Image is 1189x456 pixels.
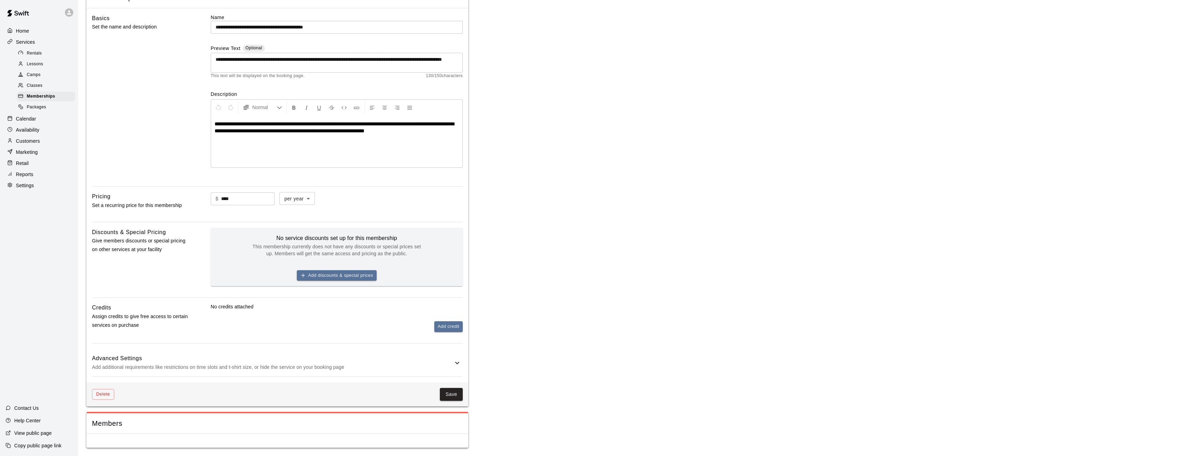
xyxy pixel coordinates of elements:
span: Classes [27,82,42,89]
div: Memberships [17,92,75,101]
span: 130 / 150 characters [426,73,463,80]
button: Format Bold [288,101,300,114]
p: Help Center [14,417,41,424]
label: Preview Text [211,45,241,53]
p: Copy public page link [14,442,61,449]
div: Classes [17,81,75,91]
a: Memberships [17,91,78,102]
button: Delete [92,389,114,400]
p: This membership currently does not have any discounts or special prices set up. Members will get ... [250,243,424,257]
a: Calendar [6,114,73,124]
button: Insert Code [338,101,350,114]
div: Camps [17,70,75,80]
label: Description [211,91,463,98]
p: Settings [16,182,34,189]
button: Right Align [391,101,403,114]
p: Availability [16,126,40,133]
p: Assign credits to give free access to certain services on purchase [92,312,189,330]
p: Set the name and description [92,23,189,31]
h6: Pricing [92,192,110,201]
a: Packages [17,102,78,113]
a: Customers [6,136,73,146]
span: Members [92,419,463,428]
p: Set a recurring price for this membership [92,201,189,210]
h6: Credits [92,303,111,312]
button: Save [440,388,463,401]
label: Name [211,14,463,21]
p: Marketing [16,149,38,156]
a: Classes [17,81,78,91]
span: Normal [252,104,277,111]
a: Settings [6,180,73,191]
a: Retail [6,158,73,168]
span: This text will be displayed on the booking page. [211,73,305,80]
button: Justify Align [404,101,416,114]
p: View public page [14,430,52,437]
p: Customers [16,138,40,144]
span: Memberships [27,93,55,100]
div: Lessons [17,59,75,69]
button: Add credit [434,321,463,332]
h6: Basics [92,14,110,23]
button: Format Italics [301,101,312,114]
a: Availability [6,125,73,135]
p: Services [16,39,35,45]
h6: No service discounts set up for this membership [250,233,424,243]
p: Home [16,27,29,34]
a: Lessons [17,59,78,69]
button: Format Underline [313,101,325,114]
div: Advanced SettingsAdd additional requirements like restrictions on time slots and t-shirt size, or... [92,349,463,376]
span: Rentals [27,50,42,57]
button: Undo [212,101,224,114]
div: Rentals [17,49,75,58]
p: Add additional requirements like restrictions on time slots and t-shirt size, or hide the service... [92,363,453,372]
p: Contact Us [14,405,39,412]
button: Redo [225,101,237,114]
a: Reports [6,169,73,180]
p: Give members discounts or special pricing on other services at your facility [92,237,189,254]
div: Packages [17,102,75,112]
h6: Advanced Settings [92,354,453,363]
button: Format Strikethrough [326,101,337,114]
a: Home [6,26,73,36]
p: No credits attached [211,303,463,310]
span: Camps [27,72,41,78]
button: Formatting Options [240,101,285,114]
a: Camps [17,70,78,81]
span: Lessons [27,61,43,68]
a: Services [6,37,73,47]
button: Insert Link [351,101,362,114]
a: Rentals [17,48,78,59]
a: Marketing [6,147,73,157]
span: Packages [27,104,46,111]
p: Retail [16,160,29,167]
button: Add discounts & special prices [297,270,377,281]
button: Center Align [379,101,391,114]
button: Left Align [366,101,378,114]
h6: Discounts & Special Pricing [92,228,166,237]
div: per year [279,192,315,205]
p: Reports [16,171,33,178]
p: $ [216,195,218,202]
p: Calendar [16,115,36,122]
span: Optional [245,45,262,50]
